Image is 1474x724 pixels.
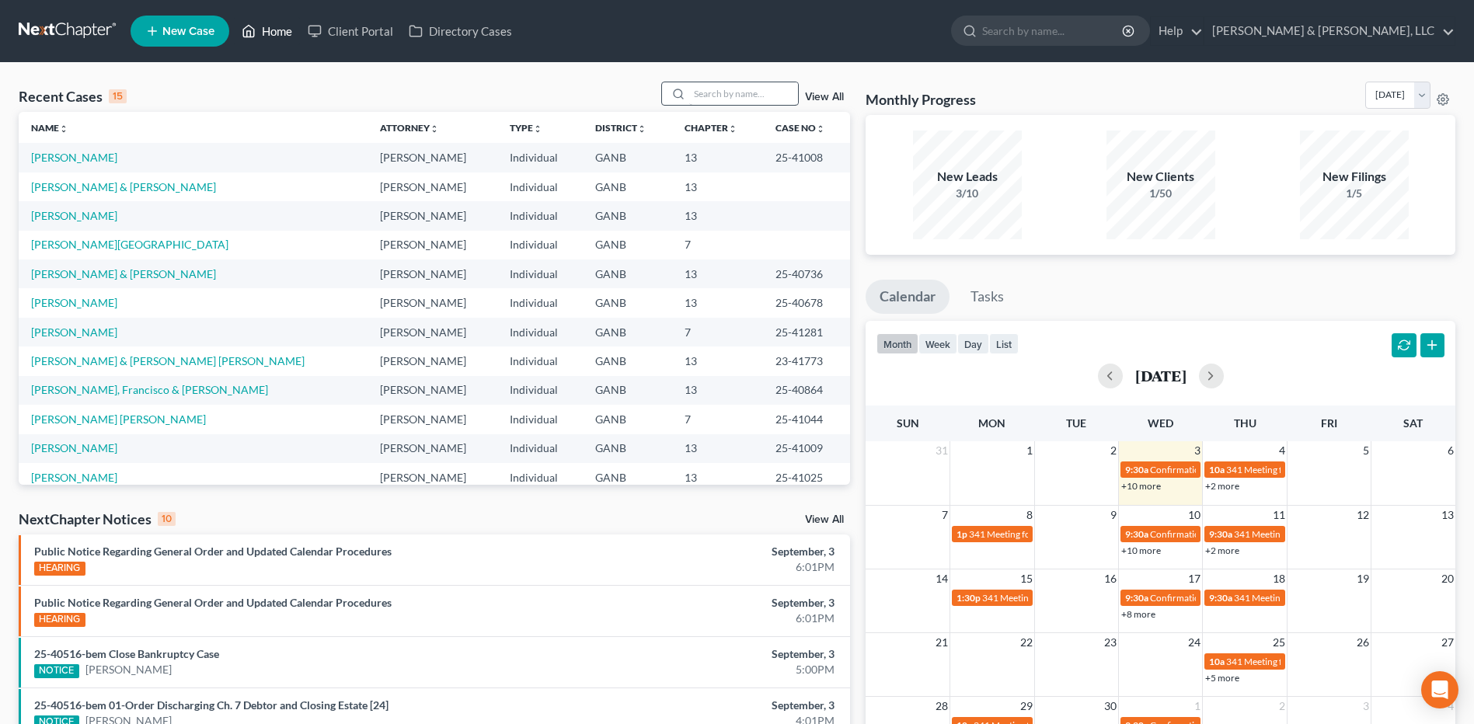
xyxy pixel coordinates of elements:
[897,416,919,430] span: Sun
[368,376,497,405] td: [PERSON_NAME]
[637,124,646,134] i: unfold_more
[31,441,117,454] a: [PERSON_NAME]
[1109,441,1118,460] span: 2
[1209,592,1232,604] span: 9:30a
[300,17,401,45] a: Client Portal
[497,201,583,230] td: Individual
[805,514,844,525] a: View All
[940,506,950,524] span: 7
[728,124,737,134] i: unfold_more
[31,267,216,280] a: [PERSON_NAME] & [PERSON_NAME]
[368,172,497,201] td: [PERSON_NAME]
[497,172,583,201] td: Individual
[982,592,1122,604] span: 341 Meeting for [PERSON_NAME]
[34,647,219,660] a: 25-40516-bem Close Bankruptcy Case
[34,596,392,609] a: Public Notice Regarding General Order and Updated Calendar Procedures
[1440,633,1455,652] span: 27
[497,288,583,317] td: Individual
[497,434,583,463] td: Individual
[497,318,583,346] td: Individual
[158,512,176,526] div: 10
[234,17,300,45] a: Home
[1321,416,1337,430] span: Fri
[1355,633,1371,652] span: 26
[1271,506,1287,524] span: 11
[368,405,497,433] td: [PERSON_NAME]
[1355,569,1371,588] span: 19
[672,143,763,172] td: 13
[763,288,850,317] td: 25-40678
[1103,569,1118,588] span: 16
[1403,416,1423,430] span: Sat
[672,231,763,259] td: 7
[672,288,763,317] td: 13
[583,288,672,317] td: GANB
[1440,506,1455,524] span: 13
[578,662,835,677] div: 5:00PM
[31,238,228,251] a: [PERSON_NAME][GEOGRAPHIC_DATA]
[957,592,981,604] span: 1:30p
[34,664,79,678] div: NOTICE
[957,528,967,540] span: 1p
[1019,569,1034,588] span: 15
[913,186,1022,201] div: 3/10
[1187,633,1202,652] span: 24
[763,376,850,405] td: 25-40864
[510,122,542,134] a: Typeunfold_more
[578,595,835,611] div: September, 3
[497,259,583,288] td: Individual
[763,346,850,375] td: 23-41773
[533,124,542,134] i: unfold_more
[578,559,835,575] div: 6:01PM
[578,611,835,626] div: 6:01PM
[1019,633,1034,652] span: 22
[1025,506,1034,524] span: 8
[957,333,989,354] button: day
[31,151,117,164] a: [PERSON_NAME]
[31,296,117,309] a: [PERSON_NAME]
[913,168,1022,186] div: New Leads
[763,434,850,463] td: 25-41009
[368,346,497,375] td: [PERSON_NAME]
[497,405,583,433] td: Individual
[689,82,798,105] input: Search by name...
[1277,441,1287,460] span: 4
[368,201,497,230] td: [PERSON_NAME]
[1150,528,1328,540] span: Confirmation Hearing for [PERSON_NAME]
[805,92,844,103] a: View All
[31,180,216,193] a: [PERSON_NAME] & [PERSON_NAME]
[1234,528,1374,540] span: 341 Meeting for [PERSON_NAME]
[583,405,672,433] td: GANB
[1135,367,1187,384] h2: [DATE]
[109,89,127,103] div: 15
[368,259,497,288] td: [PERSON_NAME]
[1066,416,1086,430] span: Tue
[1300,186,1409,201] div: 1/5
[1125,592,1148,604] span: 9:30a
[31,209,117,222] a: [PERSON_NAME]
[1209,528,1232,540] span: 9:30a
[763,405,850,433] td: 25-41044
[583,463,672,492] td: GANB
[31,383,268,396] a: [PERSON_NAME], Francisco & [PERSON_NAME]
[578,646,835,662] div: September, 3
[1187,569,1202,588] span: 17
[34,545,392,558] a: Public Notice Regarding General Order and Updated Calendar Procedures
[1121,480,1161,492] a: +10 more
[497,463,583,492] td: Individual
[583,259,672,288] td: GANB
[497,376,583,405] td: Individual
[1209,464,1225,475] span: 10a
[162,26,214,37] span: New Case
[1205,545,1239,556] a: +2 more
[1125,464,1148,475] span: 9:30a
[31,412,206,426] a: [PERSON_NAME] [PERSON_NAME]
[934,569,950,588] span: 14
[31,325,117,339] a: [PERSON_NAME]
[1148,416,1173,430] span: Wed
[672,259,763,288] td: 13
[1106,168,1215,186] div: New Clients
[816,124,825,134] i: unfold_more
[672,318,763,346] td: 7
[85,662,172,677] a: [PERSON_NAME]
